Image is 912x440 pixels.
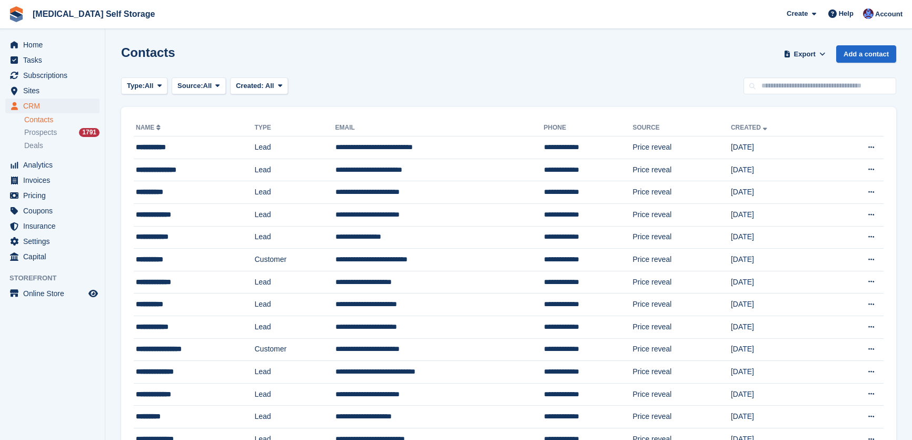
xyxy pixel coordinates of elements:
td: Lead [255,159,335,181]
a: [MEDICAL_DATA] Self Storage [28,5,159,23]
span: Insurance [23,219,86,233]
span: Settings [23,234,86,249]
td: Price reveal [632,203,730,226]
th: Source [632,120,730,136]
td: Price reveal [632,271,730,294]
span: Analytics [23,158,86,172]
a: menu [5,219,100,233]
span: Tasks [23,53,86,67]
div: 1791 [79,128,100,137]
a: menu [5,158,100,172]
a: Contacts [24,115,100,125]
span: Online Store [23,286,86,301]
a: Created [731,124,769,131]
td: [DATE] [731,316,828,338]
td: Price reveal [632,136,730,159]
td: [DATE] [731,383,828,406]
td: Price reveal [632,249,730,271]
a: menu [5,234,100,249]
a: menu [5,286,100,301]
td: Customer [255,249,335,271]
span: Create [787,8,808,19]
td: Price reveal [632,338,730,361]
a: Name [136,124,163,131]
td: Lead [255,294,335,316]
span: Sites [23,83,86,98]
button: Created: All [230,77,288,95]
td: [DATE] [731,203,828,226]
td: Price reveal [632,383,730,406]
td: [DATE] [731,226,828,249]
td: Lead [255,271,335,294]
td: Lead [255,226,335,249]
td: [DATE] [731,361,828,384]
th: Type [255,120,335,136]
span: Account [875,9,903,19]
a: menu [5,53,100,67]
td: Price reveal [632,406,730,428]
td: Customer [255,338,335,361]
th: Email [335,120,544,136]
td: [DATE] [731,249,828,271]
a: menu [5,99,100,113]
a: menu [5,203,100,218]
span: Help [839,8,854,19]
span: All [145,81,154,91]
span: Storefront [9,273,105,283]
a: Deals [24,140,100,151]
td: Price reveal [632,159,730,181]
img: Helen Walker [863,8,874,19]
span: CRM [23,99,86,113]
td: Price reveal [632,226,730,249]
a: menu [5,83,100,98]
span: Source: [177,81,203,91]
th: Phone [544,120,633,136]
td: Price reveal [632,316,730,338]
td: Lead [255,316,335,338]
a: menu [5,37,100,52]
td: Lead [255,136,335,159]
a: menu [5,173,100,188]
span: Created: [236,82,264,90]
span: Subscriptions [23,68,86,83]
a: Prospects 1791 [24,127,100,138]
td: [DATE] [731,406,828,428]
td: [DATE] [731,271,828,294]
td: [DATE] [731,338,828,361]
span: Invoices [23,173,86,188]
a: Add a contact [836,45,896,63]
td: [DATE] [731,159,828,181]
span: Prospects [24,128,57,138]
a: menu [5,188,100,203]
a: menu [5,249,100,264]
td: Lead [255,361,335,384]
td: Lead [255,406,335,428]
td: Lead [255,181,335,204]
span: Capital [23,249,86,264]
td: Price reveal [632,294,730,316]
span: Coupons [23,203,86,218]
h1: Contacts [121,45,175,60]
button: Source: All [172,77,226,95]
td: [DATE] [731,294,828,316]
span: Export [794,49,816,60]
td: [DATE] [731,136,828,159]
span: All [265,82,274,90]
img: stora-icon-8386f47178a22dfd0bd8f6a31ec36ba5ce8667c1dd55bd0f319d3a0aa187defe.svg [8,6,24,22]
td: Lead [255,203,335,226]
span: All [203,81,212,91]
td: Price reveal [632,181,730,204]
span: Type: [127,81,145,91]
button: Type: All [121,77,167,95]
span: Deals [24,141,43,151]
td: Price reveal [632,361,730,384]
a: menu [5,68,100,83]
span: Pricing [23,188,86,203]
a: Preview store [87,287,100,300]
td: Lead [255,383,335,406]
button: Export [781,45,828,63]
span: Home [23,37,86,52]
td: [DATE] [731,181,828,204]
